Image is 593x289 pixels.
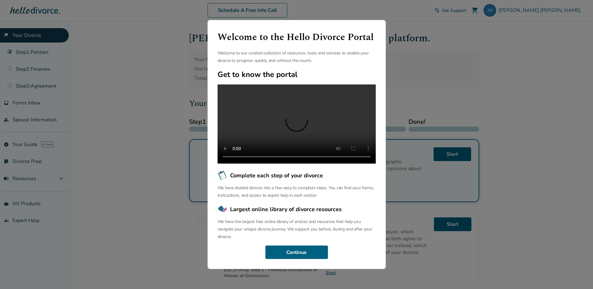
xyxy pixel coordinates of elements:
[218,49,376,64] p: Welcome to our curated collection of resources, tools and services to enable your divorce to prog...
[218,184,376,199] p: We have divided divorce into a few easy to complete steps. You can find your forms, instructions,...
[218,204,228,214] img: Largest online library of divorce resources
[218,30,376,44] h1: Welcome to the Hello Divorce Portal
[218,218,376,241] p: We have the largest free online library of articles and resources that help you navigate your uni...
[562,259,593,289] iframe: Chat Widget
[218,69,376,79] h2: Get to know the portal
[218,170,228,180] img: Complete each step of your divorce
[265,246,328,259] button: Continue
[230,171,323,180] span: Complete each step of your divorce
[230,205,342,213] span: Largest online library of divorce resources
